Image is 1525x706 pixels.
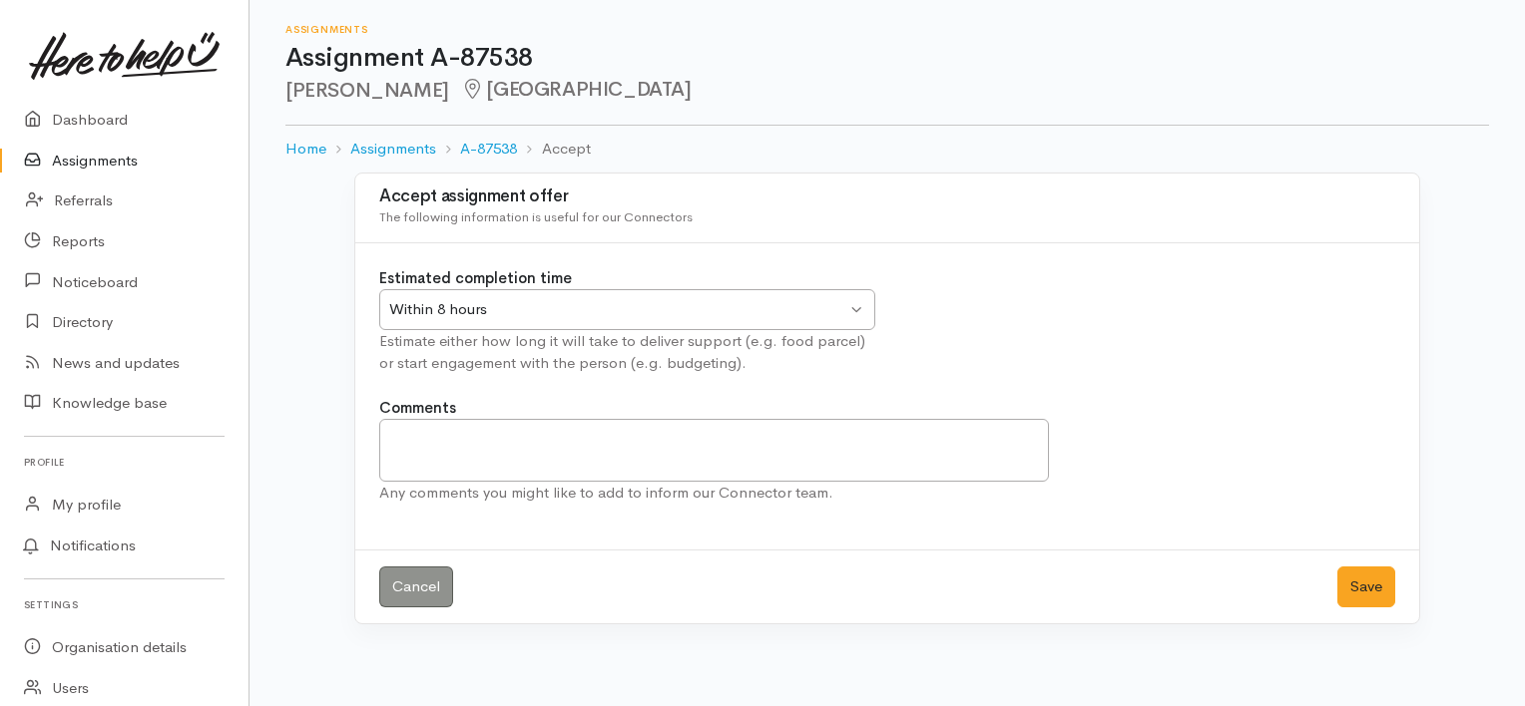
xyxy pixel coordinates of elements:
div: Any comments you might like to add to inform our Connector team. [379,482,1049,505]
h6: Settings [24,591,225,618]
label: Estimated completion time [379,267,572,290]
h3: Accept assignment offer [379,187,1395,206]
a: A-87538 [460,138,517,161]
span: The following information is useful for our Connectors [379,208,693,225]
li: Accept [517,138,590,161]
span: [GEOGRAPHIC_DATA] [461,77,692,102]
button: Save [1337,566,1395,607]
a: Assignments [350,138,436,161]
a: Home [285,138,326,161]
h6: Profile [24,449,225,476]
div: Estimate either how long it will take to deliver support (e.g. food parcel) or start engagement w... [379,330,875,375]
nav: breadcrumb [285,126,1489,173]
a: Cancel [379,566,453,607]
h6: Assignments [285,24,1489,35]
label: Comments [379,397,456,420]
div: Within 8 hours [389,298,846,321]
h2: [PERSON_NAME] [285,79,1489,102]
h1: Assignment A-87538 [285,44,1489,73]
